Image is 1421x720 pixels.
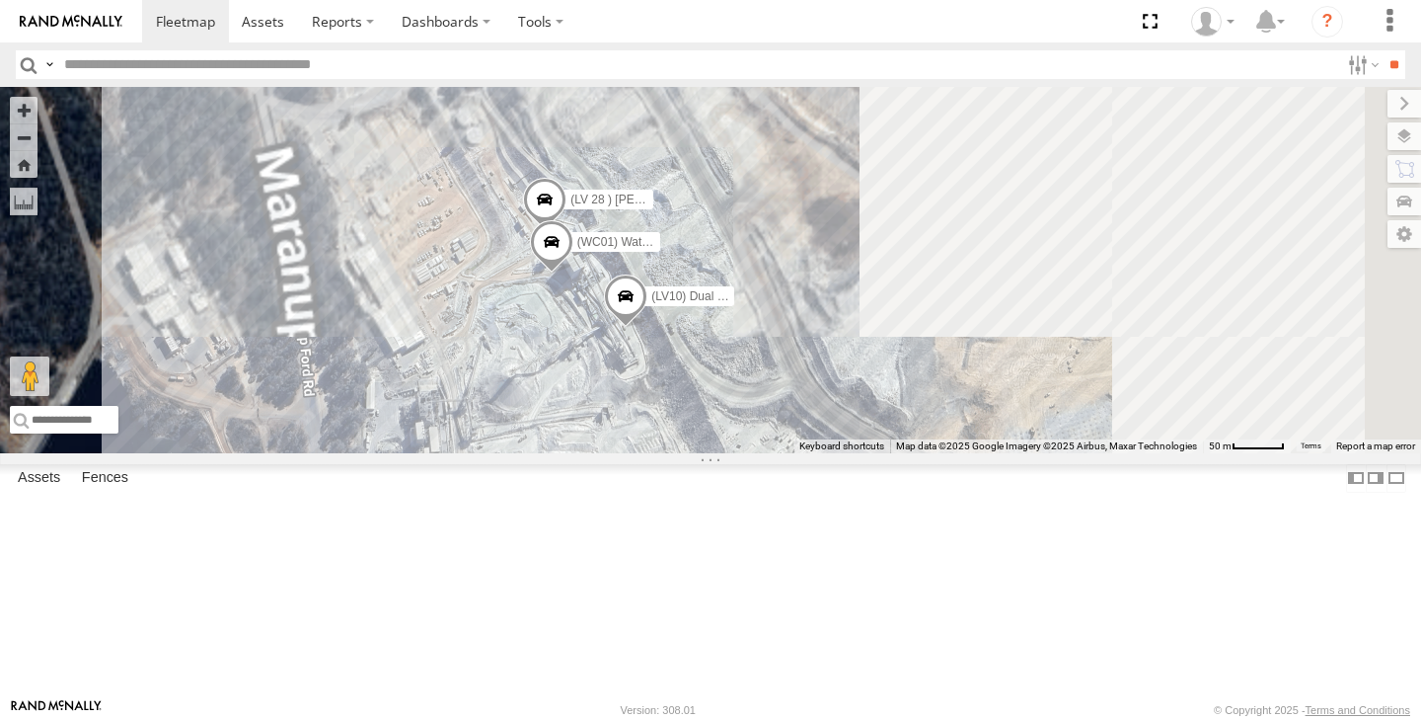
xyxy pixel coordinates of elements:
label: Dock Summary Table to the Left [1346,464,1366,493]
a: Terms and Conditions [1306,704,1410,716]
button: Map scale: 50 m per 50 pixels [1203,440,1291,453]
a: Report a map error [1336,440,1415,451]
button: Drag Pegman onto the map to open Street View [10,357,49,396]
div: © Copyright 2025 - [1214,704,1410,716]
span: (LV10) Dual cab ranger [651,289,774,303]
label: Map Settings [1387,220,1421,248]
div: Cody Roberts [1184,7,1241,37]
button: Zoom Home [10,151,37,178]
i: ? [1311,6,1343,38]
div: Version: 308.01 [621,704,696,716]
a: Visit our Website [11,700,102,720]
img: rand-logo.svg [20,15,122,29]
span: (WC01) Water Truck [577,235,685,249]
label: Measure [10,188,37,215]
label: Fences [72,464,138,492]
button: Zoom in [10,97,37,123]
label: Search Filter Options [1340,50,1383,79]
label: Assets [8,464,70,492]
button: Zoom out [10,123,37,151]
a: Terms (opens in new tab) [1301,442,1321,450]
span: Map data ©2025 Google Imagery ©2025 Airbus, Maxar Technologies [896,440,1197,451]
button: Keyboard shortcuts [799,440,884,453]
label: Dock Summary Table to the Right [1366,464,1385,493]
span: 50 m [1209,440,1232,451]
label: Search Query [41,50,57,79]
label: Hide Summary Table [1386,464,1406,493]
span: (LV 28 ) [PERSON_NAME] dual cab triton [570,193,790,206]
